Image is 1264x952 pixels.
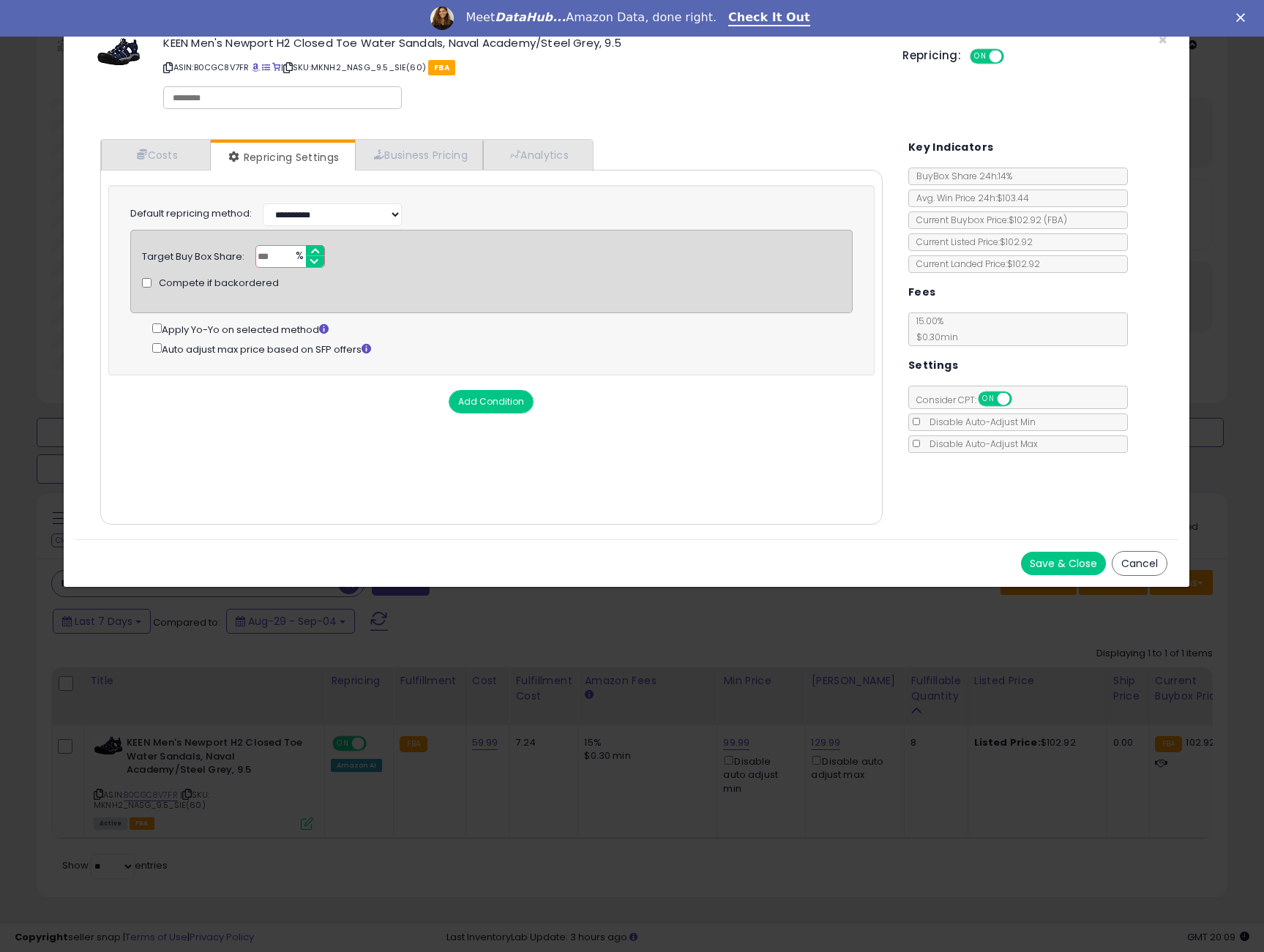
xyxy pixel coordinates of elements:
h5: Settings [908,356,958,375]
span: ON [979,393,998,405]
span: Disable Auto-Adjust Max [922,438,1038,450]
h5: Key Indicators [908,138,994,157]
div: Meet Amazon Data, done right. [465,10,717,25]
span: Compete if backordered [159,277,279,291]
h5: Repricing: [902,50,961,61]
button: Add Condition [449,390,534,413]
span: ( FBA ) [1044,214,1067,226]
a: Business Pricing [355,140,483,170]
span: Current Buybox Price: [909,214,1067,226]
span: 15.00 % [909,315,958,343]
span: $102.92 [1009,214,1067,226]
span: % [287,246,310,268]
a: Repricing Settings [211,143,354,172]
a: Your listing only [272,61,280,73]
a: BuyBox page [252,61,260,73]
h3: KEEN Men's Newport H2 Closed Toe Water Sandals, Naval Academy/Steel Grey, 9.5 [163,37,880,48]
div: Auto adjust max price based on SFP offers [152,340,853,357]
a: All offer listings [262,61,270,73]
a: Check It Out [728,10,810,26]
h5: Fees [908,283,936,301]
span: Consider CPT: [909,394,1031,406]
div: Apply Yo-Yo on selected method [152,321,853,337]
span: Avg. Win Price 24h: $103.44 [909,192,1029,204]
span: Disable Auto-Adjust Min [922,416,1036,428]
a: Analytics [483,140,591,170]
span: ON [971,50,990,63]
div: Target Buy Box Share: [142,245,244,264]
i: DataHub... [495,10,566,24]
span: $0.30 min [909,331,958,343]
img: Profile image for Georgie [430,7,454,30]
button: Save & Close [1021,552,1106,575]
a: Costs [101,140,211,170]
img: 41x+0hfe91L._SL60_.jpg [97,37,141,66]
span: Current Landed Price: $102.92 [909,258,1040,270]
span: OFF [1009,393,1033,405]
p: ASIN: B0CGC8V7FR | SKU: MKNH2_NASG_9.5_SIE(60) [163,56,880,79]
span: Current Listed Price: $102.92 [909,236,1033,248]
span: OFF [1002,50,1025,63]
label: Default repricing method: [130,207,252,221]
button: Cancel [1112,551,1167,576]
span: FBA [428,60,455,75]
div: Close [1236,13,1251,22]
span: × [1158,29,1167,50]
span: BuyBox Share 24h: 14% [909,170,1012,182]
